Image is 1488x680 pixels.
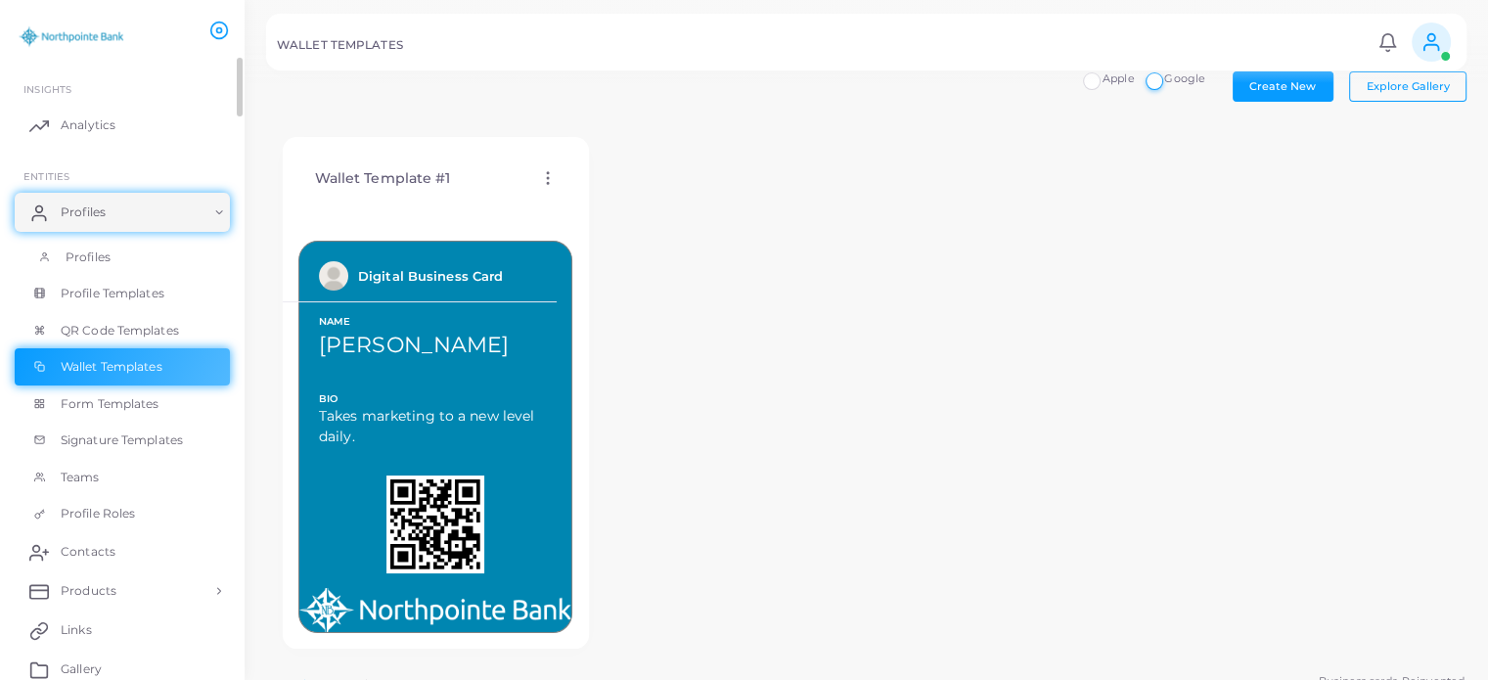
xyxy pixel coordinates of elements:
span: Signature Templates [61,431,183,449]
button: Create New [1233,71,1333,101]
span: Explore Gallery [1367,79,1450,93]
h4: Wallet Template #1 [315,170,451,187]
a: Form Templates [15,385,230,423]
a: QR Code Templates [15,312,230,349]
span: BIO [319,392,552,407]
a: Profiles [15,193,230,232]
span: Profiles [61,204,106,221]
a: Contacts [15,532,230,571]
img: Logo [319,261,348,291]
span: Profile Roles [61,505,135,522]
a: Wallet Templates [15,348,230,385]
span: Takes marketing to a new level daily. [319,406,552,446]
a: Products [15,571,230,611]
span: ENTITIES [23,170,69,182]
span: Gallery [61,660,102,678]
span: Wallet Templates [61,358,162,376]
img: edba4d06ad35964199816eeba9c59123a1a137d96296e6f31508e9cd37e91066.png [299,588,571,632]
a: Teams [15,459,230,496]
span: [PERSON_NAME] [319,332,509,358]
img: logo [18,19,126,55]
span: NAME [319,315,509,330]
span: Products [61,582,116,600]
img: QR Code [386,476,484,573]
a: Links [15,611,230,650]
span: QR Code Templates [61,322,179,340]
span: Digital Business Card [358,268,503,284]
span: INSIGHTS [23,83,71,95]
a: Profile Templates [15,275,230,312]
span: Profiles [66,249,111,266]
a: Analytics [15,106,230,145]
a: Signature Templates [15,422,230,459]
a: Profiles [15,239,230,276]
span: Teams [61,469,100,486]
span: Profile Templates [61,285,164,302]
span: Form Templates [61,395,159,413]
a: Profile Roles [15,495,230,532]
button: Explore Gallery [1349,71,1466,101]
span: Create New [1249,79,1316,93]
span: Analytics [61,116,115,134]
span: Contacts [61,543,115,561]
span: Links [61,621,92,639]
h5: WALLET TEMPLATES [277,38,403,52]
